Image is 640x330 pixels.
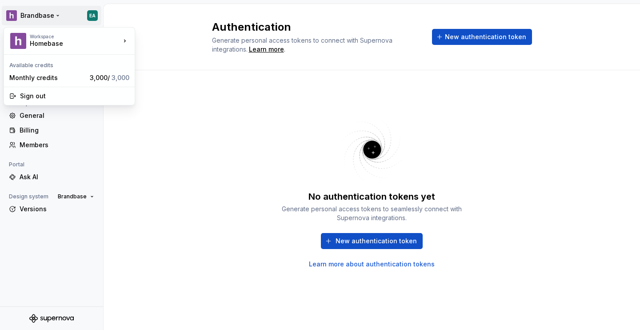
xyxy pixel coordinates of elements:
[20,92,129,101] div: Sign out
[30,34,120,39] div: Workspace
[30,39,105,48] div: Homebase
[10,33,26,49] img: b80b4e98-420a-4bba-9d61-f8a776315452.png
[9,73,86,82] div: Monthly credits
[90,74,129,81] span: 3,000 /
[6,56,133,71] div: Available credits
[112,74,129,81] span: 3,000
